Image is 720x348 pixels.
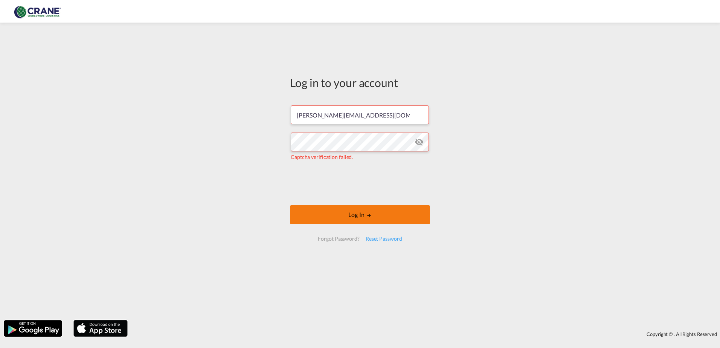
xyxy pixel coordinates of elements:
[303,168,417,198] iframe: reCAPTCHA
[291,154,353,160] span: Captcha verification failed.
[290,205,430,224] button: LOGIN
[290,75,430,90] div: Log in to your account
[415,137,424,147] md-icon: icon-eye-off
[73,319,128,337] img: apple.png
[291,105,429,124] input: Enter email/phone number
[3,319,63,337] img: google.png
[11,3,62,20] img: 374de710c13411efa3da03fd754f1635.jpg
[315,232,362,246] div: Forgot Password?
[131,328,720,340] div: Copyright © . All Rights Reserved
[363,232,405,246] div: Reset Password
